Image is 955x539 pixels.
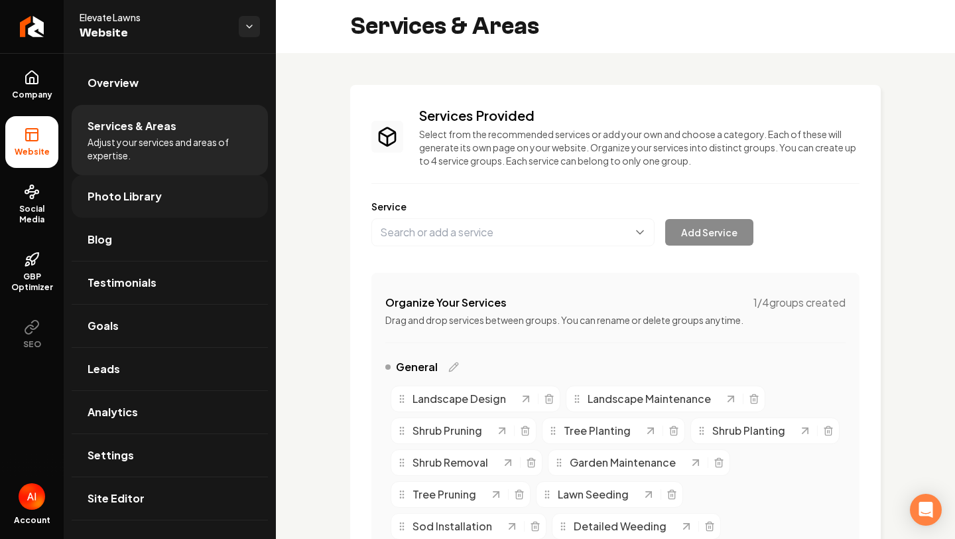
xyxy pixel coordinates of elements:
div: Tree Pruning [397,487,489,502]
p: Select from the recommended services or add your own and choose a category. Each of these will ge... [419,127,859,167]
span: Shrub Removal [413,455,488,471]
span: Services & Areas [88,118,176,134]
span: Shrub Planting [712,423,785,439]
span: Company [7,90,58,100]
a: Settings [72,434,268,477]
span: Tree Pruning [413,487,476,502]
div: Landscape Design [397,391,519,407]
a: Company [5,59,58,111]
span: Shrub Pruning [413,423,482,439]
span: Site Editor [88,491,145,506]
span: Goals [88,318,119,334]
a: GBP Optimizer [5,241,58,303]
span: Website [80,24,228,42]
span: General [396,359,438,375]
h2: Services & Areas [350,13,539,40]
span: Leads [88,361,120,377]
span: Social Media [5,204,58,225]
button: SEO [5,309,58,360]
div: Shrub Removal [397,455,501,471]
span: Sod Installation [413,518,492,534]
div: Shrub Planting [696,423,798,439]
p: Drag and drop services between groups. You can rename or delete groups anytime. [385,313,846,327]
span: 1 / 4 groups created [753,295,846,311]
button: Open user button [19,483,45,510]
div: Garden Maintenance [554,455,689,471]
h3: Services Provided [419,106,859,125]
span: SEO [18,339,46,350]
span: Garden Maintenance [570,455,676,471]
span: Testimonials [88,275,157,291]
img: Abdi Ismael [19,483,45,510]
a: Site Editor [72,477,268,520]
span: Detailed Weeding [574,518,667,534]
span: Settings [88,447,134,463]
a: Overview [72,62,268,104]
a: Photo Library [72,175,268,218]
a: Goals [72,305,268,347]
a: Blog [72,218,268,261]
div: Detailed Weeding [558,518,680,534]
span: Landscape Design [413,391,506,407]
span: Lawn Seeding [558,487,629,502]
span: Elevate Lawns [80,11,228,24]
div: Shrub Pruning [397,423,495,439]
h4: Organize Your Services [385,295,507,311]
span: Tree Planting [564,423,631,439]
span: Landscape Maintenance [588,391,711,407]
span: Photo Library [88,189,162,204]
div: Tree Planting [548,423,644,439]
a: Leads [72,348,268,390]
span: Analytics [88,404,138,420]
span: Overview [88,75,139,91]
div: Lawn Seeding [542,487,642,502]
span: Account [14,515,50,526]
a: Social Media [5,173,58,236]
label: Service [371,200,859,213]
span: Blog [88,232,112,248]
div: Sod Installation [397,518,505,534]
span: Website [9,147,55,157]
a: Testimonials [72,262,268,304]
div: Open Intercom Messenger [910,494,942,526]
span: GBP Optimizer [5,271,58,293]
img: Rebolt Logo [20,16,44,37]
a: Analytics [72,391,268,433]
div: Landscape Maintenance [572,391,724,407]
span: Adjust your services and areas of expertise. [88,135,252,162]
